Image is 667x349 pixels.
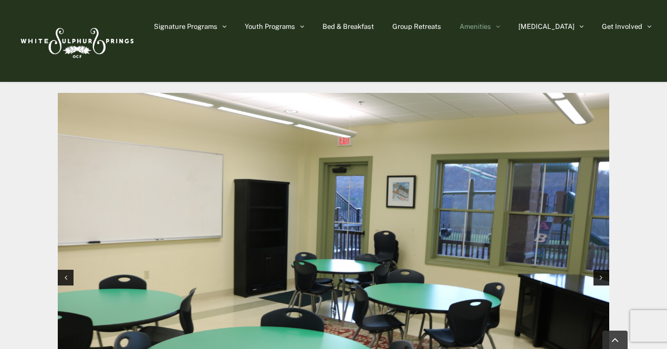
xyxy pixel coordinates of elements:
img: White Sulphur Springs Logo [16,16,137,66]
span: Group Retreats [392,23,441,30]
span: Signature Programs [154,23,217,30]
span: [MEDICAL_DATA] [518,23,575,30]
span: Amenities [460,23,491,30]
span: Youth Programs [245,23,295,30]
div: Previous slide [58,270,74,285]
span: Get Involved [602,23,642,30]
span: Bed & Breakfast [322,23,374,30]
div: Next slide [593,270,609,285]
